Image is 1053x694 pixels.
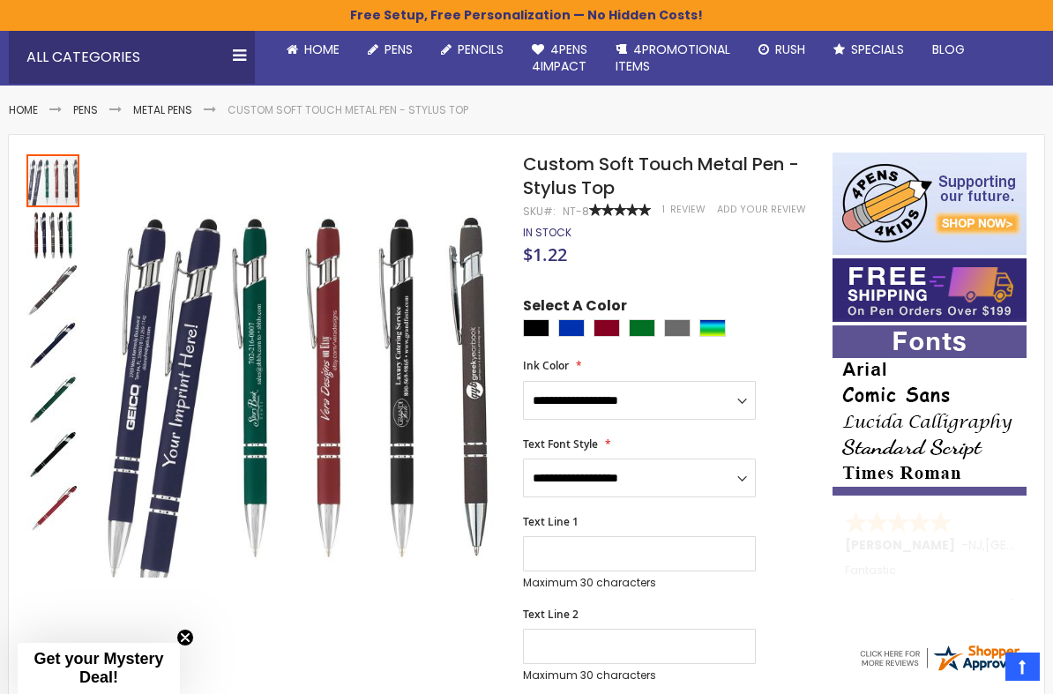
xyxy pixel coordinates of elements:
span: In stock [523,225,571,240]
div: Blue [558,319,585,337]
span: Text Font Style [523,437,598,451]
div: Black [523,319,549,337]
div: Burgundy [594,319,620,337]
strong: SKU [523,204,556,219]
span: Text Line 2 [523,607,579,622]
img: Custom Soft Touch Metal Pen - Stylus Top [99,177,499,578]
div: Fantastic [845,564,1014,602]
div: Assorted [699,319,726,337]
span: [PERSON_NAME] [845,536,961,554]
span: Text Line 1 [523,514,579,529]
a: Home [9,102,38,117]
span: Get your Mystery Deal! [34,650,163,686]
span: Specials [851,41,904,58]
div: Custom Soft Touch Metal Pen - Stylus Top [26,371,81,426]
a: Pens [354,31,427,69]
div: Custom Soft Touch Metal Pen - Stylus Top [26,153,81,207]
div: Grey [664,319,691,337]
a: 4pens.com certificate URL [857,662,1027,677]
img: Custom Soft Touch Metal Pen - Stylus Top [26,318,79,371]
img: Custom Soft Touch Metal Pen - Stylus Top [26,482,79,535]
span: 4PROMOTIONAL ITEMS [616,41,730,75]
a: Pencils [427,31,518,69]
div: 100% [589,204,651,216]
p: Maximum 30 characters [523,668,756,683]
button: Close teaser [176,629,194,646]
span: NJ [968,536,982,554]
span: $1.22 [523,243,567,266]
a: Add Your Review [717,203,806,216]
div: Green [629,319,655,337]
div: All Categories [9,31,255,84]
a: Rush [744,31,819,69]
img: Custom Soft Touch Metal Pen - Stylus Top [26,264,79,317]
li: Custom Soft Touch Metal Pen - Stylus Top [228,103,468,117]
span: Ink Color [523,358,569,373]
span: Custom Soft Touch Metal Pen - Stylus Top [523,152,799,200]
a: 4Pens4impact [518,31,601,86]
div: Custom Soft Touch Metal Pen - Stylus Top [26,481,79,535]
img: Free shipping on orders over $199 [833,258,1027,322]
span: Pens [385,41,413,58]
span: Rush [775,41,805,58]
a: Home [273,31,354,69]
p: Maximum 30 characters [523,576,756,590]
img: font-personalization-examples [833,325,1027,496]
span: Blog [932,41,965,58]
a: 1 Review [662,203,708,216]
div: Custom Soft Touch Metal Pen - Stylus Top [26,426,81,481]
span: Home [304,41,340,58]
img: Custom Soft Touch Metal Pen - Stylus Top [26,209,79,262]
span: 4Pens 4impact [532,41,587,75]
span: Pencils [458,41,504,58]
img: 4pens.com widget logo [857,642,1027,674]
span: 1 [662,203,665,216]
div: Custom Soft Touch Metal Pen - Stylus Top [26,207,81,262]
span: Review [670,203,706,216]
img: Custom Soft Touch Metal Pen - Stylus Top [26,428,79,481]
span: Select A Color [523,296,627,320]
a: Metal Pens [133,102,192,117]
a: 4PROMOTIONALITEMS [601,31,744,86]
div: Custom Soft Touch Metal Pen - Stylus Top [26,262,81,317]
img: 4pens 4 kids [833,153,1027,255]
img: Custom Soft Touch Metal Pen - Stylus Top [26,373,79,426]
a: Blog [918,31,979,69]
div: Availability [523,226,571,240]
div: Get your Mystery Deal!Close teaser [18,643,180,694]
a: Specials [819,31,918,69]
a: Pens [73,102,98,117]
div: Custom Soft Touch Metal Pen - Stylus Top [26,317,81,371]
div: NT-8 [563,205,589,219]
a: Top [1005,653,1040,681]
